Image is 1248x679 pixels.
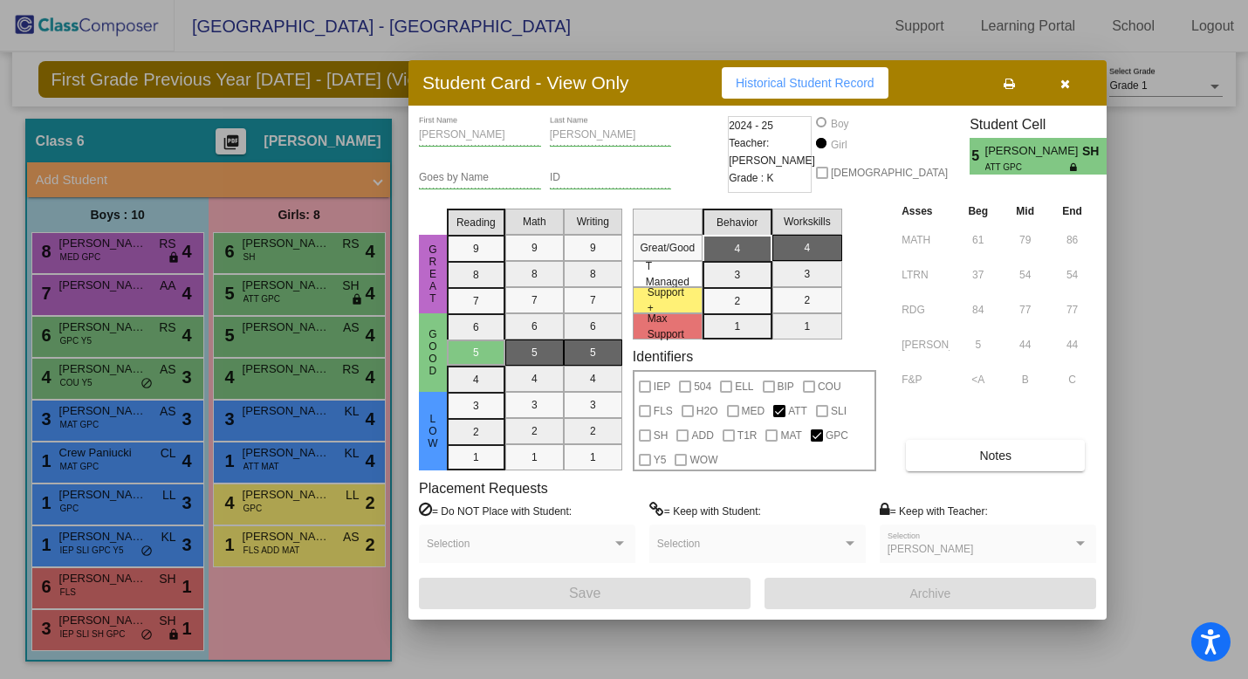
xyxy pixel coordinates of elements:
[831,162,948,183] span: [DEMOGRAPHIC_DATA]
[880,502,988,519] label: = Keep with Teacher:
[979,449,1011,463] span: Notes
[742,401,765,422] span: MED
[419,502,572,519] label: = Do NOT Place with Student:
[654,376,670,397] span: IEP
[425,328,441,377] span: Good
[818,376,841,397] span: COU
[902,332,950,358] input: assessment
[778,376,794,397] span: BIP
[633,348,693,365] label: Identifiers
[910,586,951,600] span: Archive
[729,169,773,187] span: Grade : K
[737,425,758,446] span: T1R
[1107,146,1121,167] span: 4
[722,67,888,99] button: Historical Student Record
[654,449,667,470] span: Y5
[765,578,1096,609] button: Archive
[729,134,815,169] span: Teacher: [PERSON_NAME]
[902,297,950,323] input: assessment
[1048,202,1096,221] th: End
[735,376,753,397] span: ELL
[694,376,711,397] span: 504
[970,146,984,167] span: 5
[425,413,441,449] span: Low
[985,142,1082,161] span: [PERSON_NAME]
[830,137,847,153] div: Girl
[696,401,718,422] span: H2O
[780,425,801,446] span: MAT
[902,262,950,288] input: assessment
[902,227,950,253] input: assessment
[954,202,1002,221] th: Beg
[826,425,848,446] span: GPC
[830,116,849,132] div: Boy
[985,161,1070,174] span: ATT GPC
[906,440,1085,471] button: Notes
[788,401,807,422] span: ATT
[902,367,950,393] input: assessment
[736,76,874,90] span: Historical Student Record
[419,578,751,609] button: Save
[729,117,773,134] span: 2024 - 25
[654,425,669,446] span: SH
[888,543,974,555] span: [PERSON_NAME]
[691,425,713,446] span: ADD
[654,401,673,422] span: FLS
[649,502,761,519] label: = Keep with Student:
[831,401,847,422] span: SLI
[419,172,541,184] input: goes by name
[897,202,954,221] th: Asses
[425,243,441,305] span: Great
[970,116,1121,133] h3: Student Cell
[422,72,629,93] h3: Student Card - View Only
[1082,142,1107,161] span: SH
[1002,202,1048,221] th: Mid
[569,586,600,600] span: Save
[689,449,717,470] span: WOW
[419,480,548,497] label: Placement Requests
